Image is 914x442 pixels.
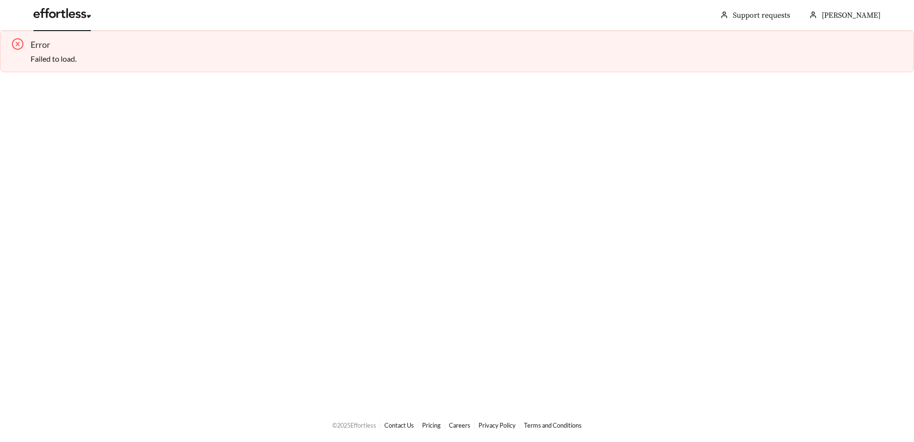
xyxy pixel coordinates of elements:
[12,38,23,50] span: close-circle
[422,421,441,429] a: Pricing
[479,421,516,429] a: Privacy Policy
[449,421,470,429] a: Careers
[31,38,906,51] div: Error
[733,11,790,20] a: Support requests
[31,53,906,65] div: Failed to load.
[384,421,414,429] a: Contact Us
[524,421,582,429] a: Terms and Conditions
[332,421,376,429] span: © 2025 Effortless
[822,11,881,20] span: [PERSON_NAME]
